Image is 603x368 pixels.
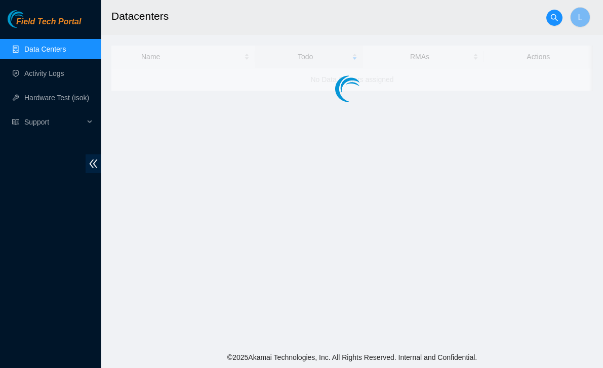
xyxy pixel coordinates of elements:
[12,118,19,126] span: read
[546,10,562,26] button: search
[578,11,583,24] span: L
[8,18,81,31] a: Akamai TechnologiesField Tech Portal
[570,7,590,27] button: L
[24,45,66,53] a: Data Centers
[101,347,603,368] footer: © 2025 Akamai Technologies, Inc. All Rights Reserved. Internal and Confidential.
[547,14,562,22] span: search
[24,112,84,132] span: Support
[16,17,81,27] span: Field Tech Portal
[86,154,101,173] span: double-left
[8,10,51,28] img: Akamai Technologies
[24,69,64,77] a: Activity Logs
[24,94,89,102] a: Hardware Test (isok)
